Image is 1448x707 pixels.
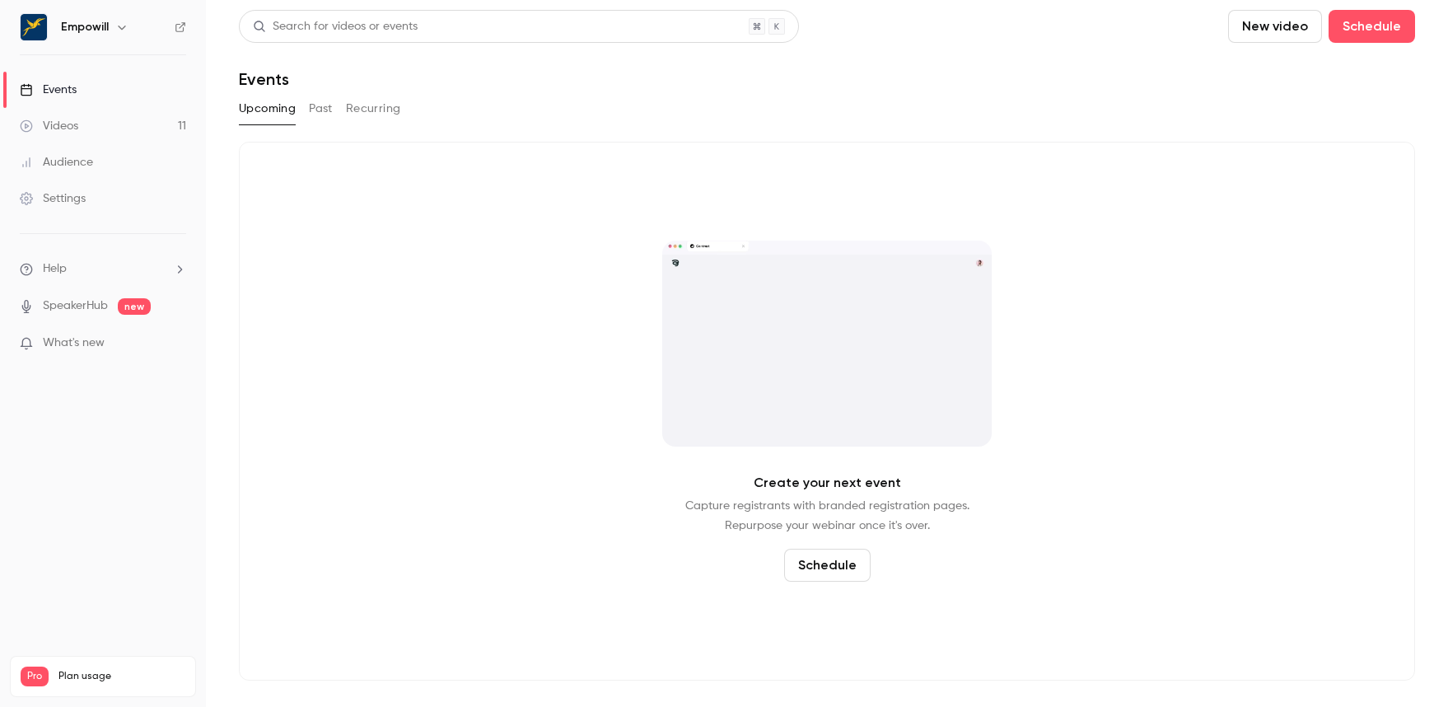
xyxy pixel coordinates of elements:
span: Help [43,260,67,278]
button: Upcoming [239,96,296,122]
div: Audience [20,154,93,171]
span: new [118,298,151,315]
span: Plan usage [58,670,185,683]
div: Settings [20,190,86,207]
span: Pro [21,667,49,686]
button: Recurring [346,96,401,122]
iframe: Noticeable Trigger [166,336,186,351]
span: What's new [43,335,105,352]
div: Events [20,82,77,98]
button: New video [1228,10,1322,43]
button: Schedule [784,549,871,582]
button: Past [309,96,333,122]
h6: Empowill [61,19,109,35]
p: Capture registrants with branded registration pages. Repurpose your webinar once it's over. [685,496,969,536]
div: Search for videos or events [253,18,418,35]
li: help-dropdown-opener [20,260,186,278]
button: Schedule [1329,10,1415,43]
p: Create your next event [754,473,901,493]
img: Empowill [21,14,47,40]
a: SpeakerHub [43,297,108,315]
h1: Events [239,69,289,89]
div: Videos [20,118,78,134]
